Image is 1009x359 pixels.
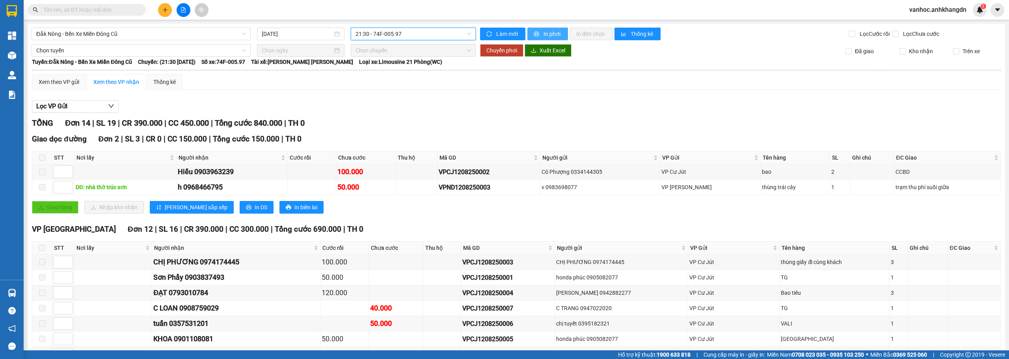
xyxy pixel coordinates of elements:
[852,47,877,56] span: Đã giao
[337,166,394,177] div: 100.000
[32,118,53,128] span: TỔNG
[281,134,283,143] span: |
[52,242,74,255] th: STT
[118,118,120,128] span: |
[125,134,140,143] span: SL 3
[461,301,555,316] td: VPCJ1208250007
[891,319,906,328] div: 1
[359,58,442,66] span: Loại xe: Limousine 21 Phòng(WC)
[164,134,166,143] span: |
[990,3,1004,17] button: caret-down
[322,287,368,298] div: 120.000
[486,31,493,37] span: sync
[689,350,778,359] div: VP [PERSON_NAME]
[336,151,396,164] th: Chưa cước
[201,58,245,66] span: Số xe: 74F-005.97
[165,203,227,212] span: [PERSON_NAME] sắp xếp
[153,303,318,314] div: C LOAN 0908759029
[556,304,687,312] div: C TRANG 0947022020
[255,203,267,212] span: In DS
[544,30,562,38] span: In phơi
[621,31,627,37] span: bar-chart
[8,71,16,79] img: warehouse-icon
[542,167,659,176] div: Cô Phượng 0334144305
[142,134,144,143] span: |
[462,273,553,283] div: VPCJ1208250001
[33,7,38,13] span: search
[994,6,1001,13] span: caret-down
[556,258,687,266] div: CHỊ PHƯƠNG 0974174445
[76,183,175,192] div: DĐ: nhà thờ trúc sơn
[461,316,555,331] td: VPCJ1208250006
[155,225,157,234] span: |
[542,153,652,162] span: Người gửi
[215,118,282,128] span: Tổng cước 840.000
[178,166,286,177] div: Hiếu 0903963239
[177,3,190,17] button: file-add
[689,335,778,343] div: VP Cư Jút
[99,134,119,143] span: Đơn 2
[850,151,894,164] th: Ghi chú
[496,30,519,38] span: Làm mới
[32,225,116,234] span: VP [GEOGRAPHIC_DATA]
[225,225,227,234] span: |
[156,205,162,211] span: sort-ascending
[158,3,172,17] button: plus
[423,242,461,255] th: Thu hộ
[689,258,778,266] div: VP Cư Jút
[36,45,246,56] span: Chọn tuyến
[696,350,698,359] span: |
[688,331,780,347] td: VP Cư Jút
[462,334,553,344] div: VPCJ1208250005
[781,288,888,297] div: Bao tiêu
[527,28,568,40] button: printerIn phơi
[959,47,983,56] span: Trên xe
[556,319,687,328] div: chị tuyết 0395182321
[660,164,761,180] td: VP Cư Jút
[906,47,936,56] span: Kho nhận
[8,51,16,60] img: warehouse-icon
[128,225,153,234] span: Đơn 12
[781,258,888,266] div: thùng giấy đi cùng khách
[891,288,906,297] div: 3
[178,182,286,193] div: h 0968466795
[96,118,116,128] span: SL 19
[36,101,67,111] span: Lọc VP Gửi
[556,273,687,282] div: honda phúc 0905082077
[689,288,778,297] div: VP Cư Jút
[153,318,318,329] div: tuấn 0357531201
[461,285,555,301] td: VPCJ1208250004
[662,153,752,162] span: VP Gửi
[856,30,891,38] span: Lọc Cước rồi
[286,205,291,211] span: printer
[895,167,999,176] div: CCBD
[168,134,207,143] span: CC 150.000
[229,225,269,234] span: CC 300.000
[525,44,572,57] button: downloadXuất Excel
[965,352,971,357] span: copyright
[199,7,204,13] span: aim
[52,151,74,164] th: STT
[8,32,16,40] img: dashboard-icon
[462,303,553,313] div: VPCJ1208250007
[322,272,368,283] div: 50.000
[356,28,471,40] span: 21:30 - 74F-005.97
[896,153,992,162] span: ĐC Giao
[211,118,213,128] span: |
[870,350,927,359] span: Miền Bắc
[831,167,849,176] div: 2
[396,151,437,164] th: Thu hộ
[369,242,423,255] th: Chưa cước
[32,201,78,214] button: uploadGiao hàng
[251,58,353,66] span: Tài xế: [PERSON_NAME] [PERSON_NAME]
[781,304,888,312] div: TG
[370,303,422,314] div: 40.000
[153,257,318,268] div: CHỊ PHƯƠNG 0974174445
[76,153,168,162] span: Nơi lấy
[179,153,279,162] span: Người nhận
[689,273,778,282] div: VP Cư Jút
[8,342,16,350] span: message
[976,6,983,13] img: icon-new-feature
[32,100,119,113] button: Lọc VP Gửi
[36,28,246,40] span: Đắk Nông - Bến Xe Miền Đông Cũ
